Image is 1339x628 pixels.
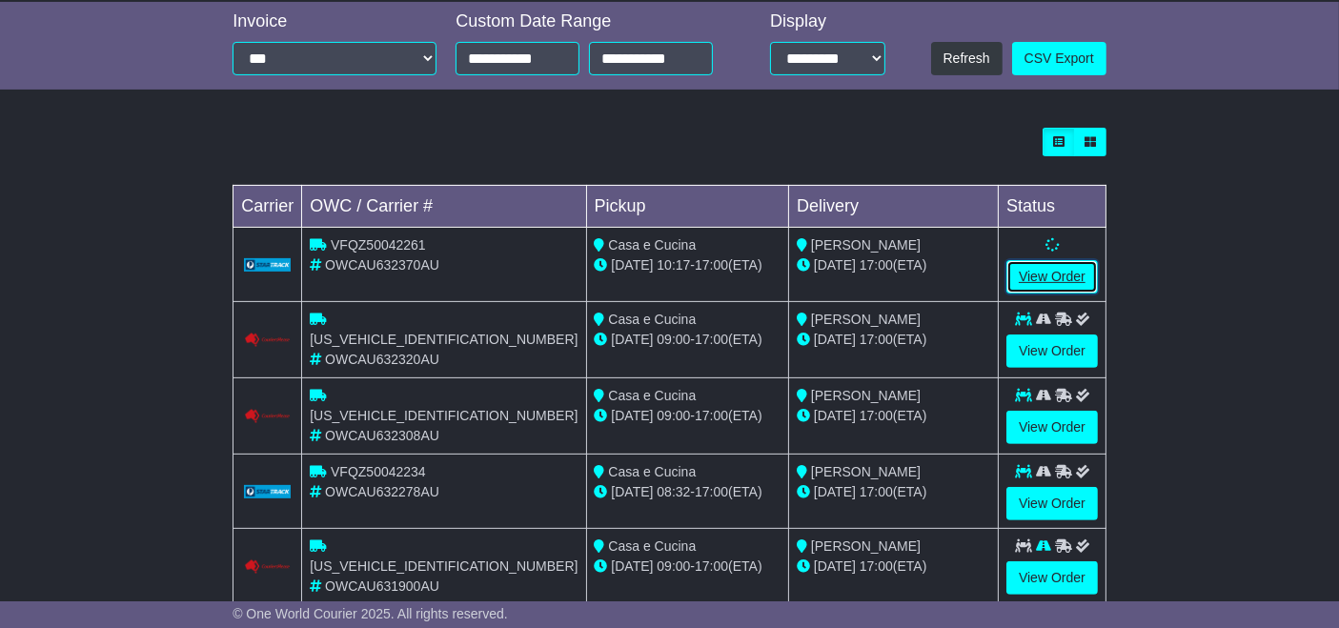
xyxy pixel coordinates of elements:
span: 09:00 [657,558,690,574]
img: Couriers_Please.png [244,409,292,424]
span: [US_VEHICLE_IDENTIFICATION_NUMBER] [310,332,578,347]
button: Refresh [931,42,1003,75]
span: VFQZ50042234 [331,464,426,479]
span: [DATE] [611,257,653,273]
div: (ETA) [797,330,990,350]
span: OWCAU631900AU [325,578,439,594]
span: Casa e Cucina [608,312,696,327]
span: [DATE] [814,558,856,574]
img: GetCarrierServiceLogo [244,485,292,497]
span: 09:00 [657,332,690,347]
span: 17:00 [860,558,893,574]
img: GetCarrierServiceLogo [244,258,292,271]
span: [DATE] [611,558,653,574]
span: Casa e Cucina [608,538,696,554]
div: - (ETA) [595,482,781,502]
div: Display [770,11,885,32]
span: 09:00 [657,408,690,423]
span: [DATE] [611,484,653,499]
a: View Order [1006,487,1098,520]
img: Couriers_Please.png [244,559,292,575]
span: Casa e Cucina [608,388,696,403]
div: Invoice [233,11,436,32]
span: [DATE] [814,408,856,423]
span: [DATE] [814,257,856,273]
div: - (ETA) [595,557,781,577]
div: (ETA) [797,557,990,577]
span: [US_VEHICLE_IDENTIFICATION_NUMBER] [310,408,578,423]
span: [PERSON_NAME] [811,388,921,403]
span: 17:00 [860,332,893,347]
div: - (ETA) [595,330,781,350]
a: View Order [1006,260,1098,294]
span: 17:00 [860,484,893,499]
span: 17:00 [695,558,728,574]
div: Custom Date Range [456,11,734,32]
div: - (ETA) [595,255,781,275]
span: OWCAU632320AU [325,352,439,367]
div: (ETA) [797,482,990,502]
span: 17:00 [695,484,728,499]
span: OWCAU632278AU [325,484,439,499]
td: Delivery [789,185,999,227]
td: Carrier [233,185,302,227]
span: Casa e Cucina [608,464,696,479]
span: © One World Courier 2025. All rights reserved. [233,606,508,621]
span: 17:00 [860,408,893,423]
img: Couriers_Please.png [244,333,292,348]
span: 17:00 [695,257,728,273]
td: OWC / Carrier # [302,185,586,227]
a: View Order [1006,411,1098,444]
div: - (ETA) [595,406,781,426]
span: 17:00 [860,257,893,273]
span: 17:00 [695,408,728,423]
div: (ETA) [797,406,990,426]
a: View Order [1006,561,1098,595]
span: OWCAU632308AU [325,428,439,443]
span: [US_VEHICLE_IDENTIFICATION_NUMBER] [310,558,578,574]
a: View Order [1006,334,1098,368]
span: OWCAU632370AU [325,257,439,273]
span: 08:32 [657,484,690,499]
span: [PERSON_NAME] [811,538,921,554]
a: CSV Export [1012,42,1106,75]
div: (ETA) [797,255,990,275]
span: [DATE] [814,332,856,347]
span: [PERSON_NAME] [811,464,921,479]
span: [PERSON_NAME] [811,312,921,327]
span: [DATE] [611,408,653,423]
span: Casa e Cucina [608,237,696,253]
span: [PERSON_NAME] [811,237,921,253]
span: [DATE] [814,484,856,499]
span: 17:00 [695,332,728,347]
td: Status [999,185,1106,227]
span: 10:17 [657,257,690,273]
span: [DATE] [611,332,653,347]
td: Pickup [586,185,789,227]
span: VFQZ50042261 [331,237,426,253]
